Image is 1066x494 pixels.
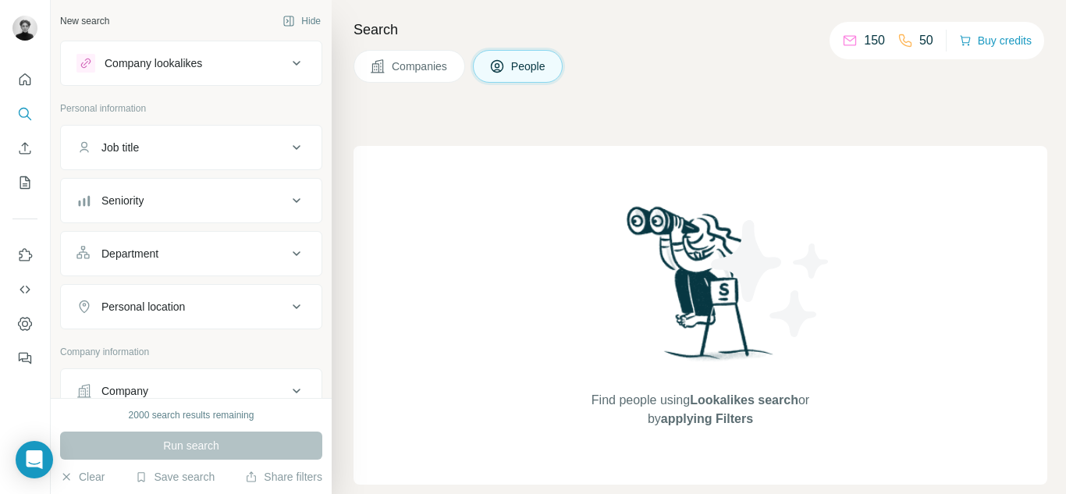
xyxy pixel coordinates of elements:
p: 50 [919,31,933,50]
p: 150 [864,31,885,50]
button: Department [61,235,322,272]
img: Avatar [12,16,37,41]
button: Buy credits [959,30,1032,52]
span: applying Filters [661,412,753,425]
div: Company [101,383,148,399]
div: Department [101,246,158,261]
button: Save search [135,469,215,485]
div: Job title [101,140,139,155]
div: Seniority [101,193,144,208]
button: Job title [61,129,322,166]
button: Company lookalikes [61,44,322,82]
p: Personal information [60,101,322,116]
p: Company information [60,345,322,359]
div: Company lookalikes [105,55,202,71]
button: Personal location [61,288,322,325]
h4: Search [354,19,1047,41]
div: Open Intercom Messenger [16,441,53,478]
button: Share filters [245,469,322,485]
div: Personal location [101,299,185,315]
button: Feedback [12,344,37,372]
button: Company [61,372,322,410]
button: Use Surfe on LinkedIn [12,241,37,269]
span: People [511,59,547,74]
button: Clear [60,469,105,485]
button: Quick start [12,66,37,94]
img: Surfe Illustration - Woman searching with binoculars [620,202,782,376]
button: Use Surfe API [12,275,37,304]
span: Find people using or by [575,391,825,428]
button: Search [12,100,37,128]
img: Surfe Illustration - Stars [701,208,841,349]
button: Hide [272,9,332,33]
button: Seniority [61,182,322,219]
span: Lookalikes search [690,393,798,407]
button: My lists [12,169,37,197]
span: Companies [392,59,449,74]
div: New search [60,14,109,28]
button: Enrich CSV [12,134,37,162]
button: Dashboard [12,310,37,338]
div: 2000 search results remaining [129,408,254,422]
